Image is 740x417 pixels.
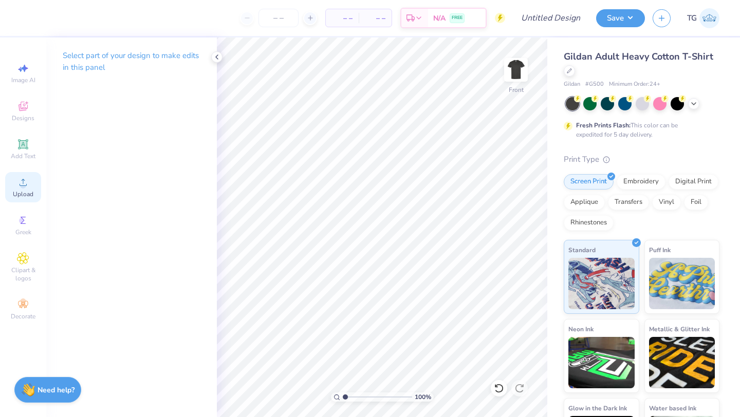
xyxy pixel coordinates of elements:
div: Digital Print [669,174,718,189]
p: Select part of your design to make edits in this panel [63,50,200,73]
span: Add Text [11,152,35,160]
img: Metallic & Glitter Ink [649,337,715,388]
span: Upload [13,190,33,198]
div: Rhinestones [564,215,614,231]
span: Minimum Order: 24 + [609,80,660,89]
span: Image AI [11,76,35,84]
div: Vinyl [652,195,681,210]
div: Transfers [608,195,649,210]
span: – – [365,13,385,24]
div: Front [509,85,524,94]
a: TG [687,8,719,28]
span: Gildan [564,80,580,89]
span: TG [687,12,697,24]
div: This color can be expedited for 5 day delivery. [576,121,702,139]
span: Glow in the Dark Ink [568,403,627,413]
span: Designs [12,114,34,122]
span: Water based Ink [649,403,696,413]
span: – – [332,13,353,24]
input: Untitled Design [513,8,588,28]
span: FREE [452,14,462,22]
strong: Need help? [38,385,75,395]
img: Taylor Green [699,8,719,28]
span: N/A [433,13,446,24]
div: Screen Print [564,174,614,189]
input: – – [258,9,299,27]
span: Greek [15,228,31,236]
img: Puff Ink [649,258,715,309]
span: Metallic & Glitter Ink [649,324,710,334]
div: Foil [684,195,708,210]
img: Front [506,60,526,80]
span: Clipart & logos [5,266,41,282]
span: 100 % [415,392,431,402]
div: Embroidery [617,174,665,189]
span: Puff Ink [649,244,671,255]
span: Gildan Adult Heavy Cotton T-Shirt [564,50,713,63]
div: Print Type [564,154,719,165]
span: # G500 [585,80,604,89]
div: Applique [564,195,605,210]
button: Save [596,9,645,27]
span: Neon Ink [568,324,594,334]
img: Standard [568,258,635,309]
span: Standard [568,244,596,255]
span: Decorate [11,312,35,320]
img: Neon Ink [568,337,635,388]
strong: Fresh Prints Flash: [576,121,631,129]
